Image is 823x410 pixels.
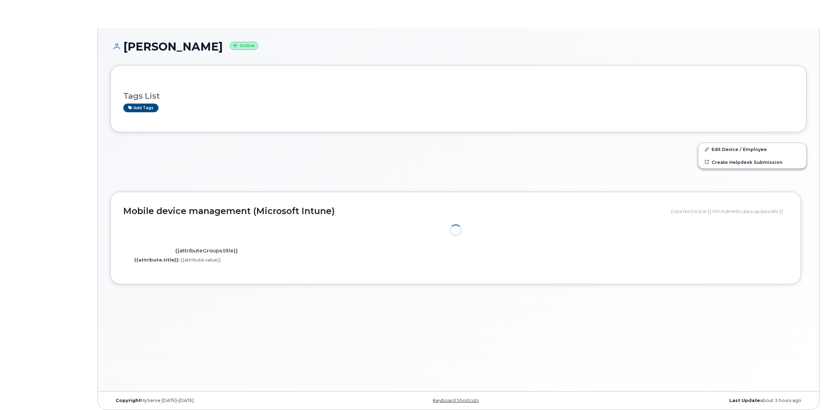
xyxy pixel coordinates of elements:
[123,104,158,112] a: Add tags
[698,156,806,168] a: Create Helpdesk Submission
[181,257,221,263] span: {{attribute.value}}
[230,42,258,50] small: Active
[729,398,760,403] strong: Last Update
[134,257,180,263] label: {{attribute.title}}:
[575,398,807,403] div: about 3 hours ago
[671,205,788,218] div: Data fetched at {{ VM.mdmInfo.data.updatedAt }}
[433,398,479,403] a: Keyboard Shortcuts
[110,40,807,53] h1: [PERSON_NAME]
[698,143,806,155] a: Edit Device / Employee
[123,206,666,216] h2: Mobile device management (Microsoft Intune)
[123,92,794,100] h3: Tags List
[129,248,284,254] h4: {{attributeGroups.title}}
[116,398,141,403] strong: Copyright
[110,398,342,403] div: MyServe [DATE]–[DATE]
